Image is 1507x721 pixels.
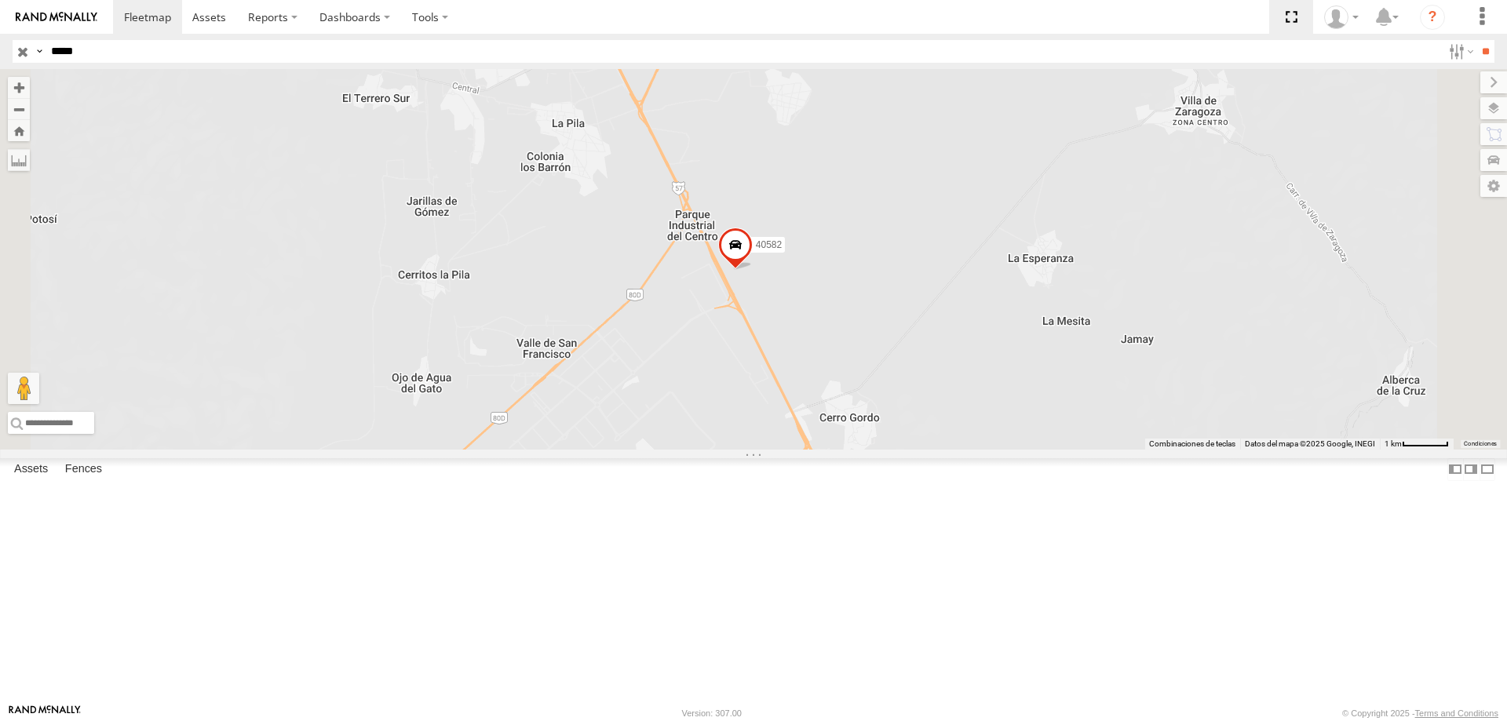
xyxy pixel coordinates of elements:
label: Fences [57,458,110,480]
label: Search Query [33,40,46,63]
button: Zoom in [8,77,30,98]
a: Terms and Conditions [1415,708,1498,718]
button: Combinaciones de teclas [1149,439,1235,450]
button: Zoom Home [8,120,30,141]
a: Visit our Website [9,705,81,721]
span: 40582 [756,239,782,250]
label: Hide Summary Table [1480,458,1495,481]
button: Escala del mapa: 1 km por 56 píxeles [1380,439,1454,450]
label: Dock Summary Table to the Left [1447,458,1463,481]
label: Dock Summary Table to the Right [1463,458,1479,481]
label: Search Filter Options [1443,40,1476,63]
label: Measure [8,149,30,171]
div: Juan Lopez [1319,5,1364,29]
label: Map Settings [1480,175,1507,197]
a: Condiciones (se abre en una nueva pestaña) [1464,441,1497,447]
button: Arrastra el hombrecito naranja al mapa para abrir Street View [8,373,39,404]
button: Zoom out [8,98,30,120]
img: rand-logo.svg [16,12,97,23]
span: Datos del mapa ©2025 Google, INEGI [1245,439,1375,448]
i: ? [1420,5,1445,30]
div: © Copyright 2025 - [1342,708,1498,718]
div: Version: 307.00 [682,708,742,718]
label: Assets [6,458,56,480]
span: 1 km [1385,439,1402,448]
